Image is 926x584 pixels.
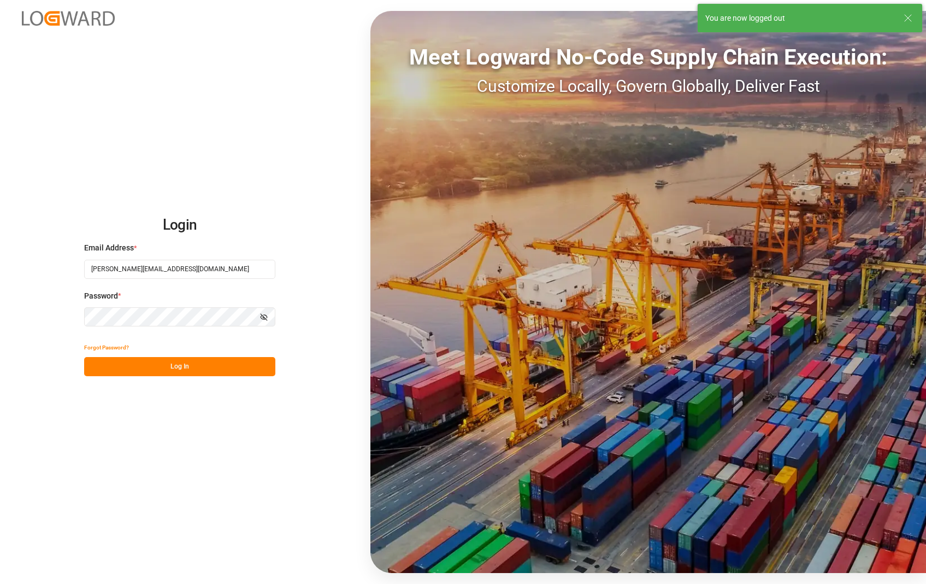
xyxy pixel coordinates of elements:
h2: Login [84,208,275,243]
span: Password [84,290,118,302]
img: Logward_new_orange.png [22,11,115,26]
button: Log In [84,357,275,376]
input: Enter your email [84,260,275,279]
button: Forgot Password? [84,338,129,357]
div: Customize Locally, Govern Globally, Deliver Fast [370,74,926,98]
div: You are now logged out [705,13,893,24]
div: Meet Logward No-Code Supply Chain Execution: [370,41,926,74]
span: Email Address [84,242,134,254]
